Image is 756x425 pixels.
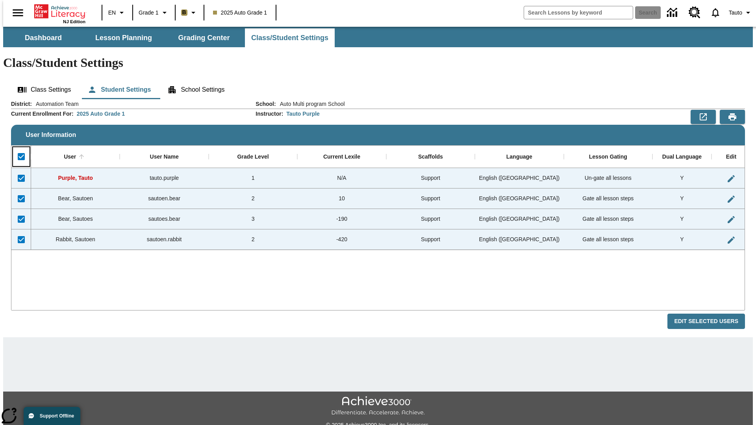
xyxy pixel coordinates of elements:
[256,111,283,117] h2: Instructor :
[723,191,739,207] button: Edit User
[213,9,267,17] span: 2025 Auto Grade 1
[297,168,386,188] div: N/A
[286,110,320,118] div: Tauto Purple
[81,80,157,99] button: Student Settings
[386,229,475,250] div: Support
[506,153,532,161] div: Language
[34,4,85,19] a: Home
[165,28,243,47] button: Grading Center
[386,188,475,209] div: Support
[105,6,130,20] button: Language: EN, Select a language
[524,6,633,19] input: search field
[323,153,360,161] div: Current Lexile
[32,100,79,108] span: Automation Team
[56,236,95,242] span: Rabbit, Sautoen
[729,9,742,17] span: Tauto
[26,131,76,139] span: User Information
[245,28,335,47] button: Class/Student Settings
[150,153,179,161] div: User Name
[662,153,702,161] div: Dual Language
[24,407,80,425] button: Support Offline
[726,153,736,161] div: Edit
[34,3,85,24] div: Home
[84,28,163,47] button: Lesson Planning
[120,229,208,250] div: sautoen.rabbit
[3,27,753,47] div: SubNavbar
[684,2,705,23] a: Resource Center, Will open in new tab
[723,212,739,227] button: Edit User
[63,19,85,24] span: NJ Edition
[209,209,297,229] div: 3
[723,232,739,248] button: Edit User
[120,168,208,188] div: tauto.purple
[276,100,345,108] span: Auto Multi program School
[256,101,276,107] h2: School :
[178,6,201,20] button: Boost Class color is light brown. Change class color
[64,153,76,161] div: User
[652,229,712,250] div: Y
[475,168,563,188] div: English (US)
[108,9,116,17] span: EN
[720,110,745,124] button: Print Preview
[139,9,159,17] span: Grade 1
[58,195,93,201] span: Bear, Sautoen
[475,209,563,229] div: English (US)
[564,168,652,188] div: Un-gate all lessons
[120,188,208,209] div: sautoen.bear
[11,101,32,107] h2: District :
[723,171,739,187] button: Edit User
[11,100,745,329] div: User Information
[652,188,712,209] div: Y
[77,110,125,118] div: 2025 Auto Grade 1
[726,6,756,20] button: Profile/Settings
[237,153,269,161] div: Grade Level
[386,209,475,229] div: Support
[11,80,77,99] button: Class Settings
[11,80,745,99] div: Class/Student Settings
[209,168,297,188] div: 1
[182,7,186,17] span: B
[386,168,475,188] div: Support
[331,396,425,416] img: Achieve3000 Differentiate Accelerate Achieve
[135,6,172,20] button: Grade: Grade 1, Select a grade
[691,110,716,124] button: Export to CSV
[652,168,712,188] div: Y
[662,2,684,24] a: Data Center
[589,153,627,161] div: Lesson Gating
[564,229,652,250] div: Gate all lesson steps
[705,2,726,23] a: Notifications
[209,188,297,209] div: 2
[475,229,563,250] div: English (US)
[3,55,753,70] h1: Class/Student Settings
[418,153,443,161] div: Scaffolds
[475,188,563,209] div: English (US)
[297,229,386,250] div: -420
[209,229,297,250] div: 2
[58,216,93,222] span: Bear, Sautoes
[297,209,386,229] div: -190
[6,1,30,24] button: Open side menu
[652,209,712,229] div: Y
[667,314,745,329] button: Edit Selected Users
[3,28,335,47] div: SubNavbar
[11,111,74,117] h2: Current Enrollment For :
[297,188,386,209] div: 10
[4,28,83,47] button: Dashboard
[58,175,93,181] span: Purple, Tauto
[161,80,231,99] button: School Settings
[564,209,652,229] div: Gate all lesson steps
[120,209,208,229] div: sautoes.bear
[40,413,74,419] span: Support Offline
[564,188,652,209] div: Gate all lesson steps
